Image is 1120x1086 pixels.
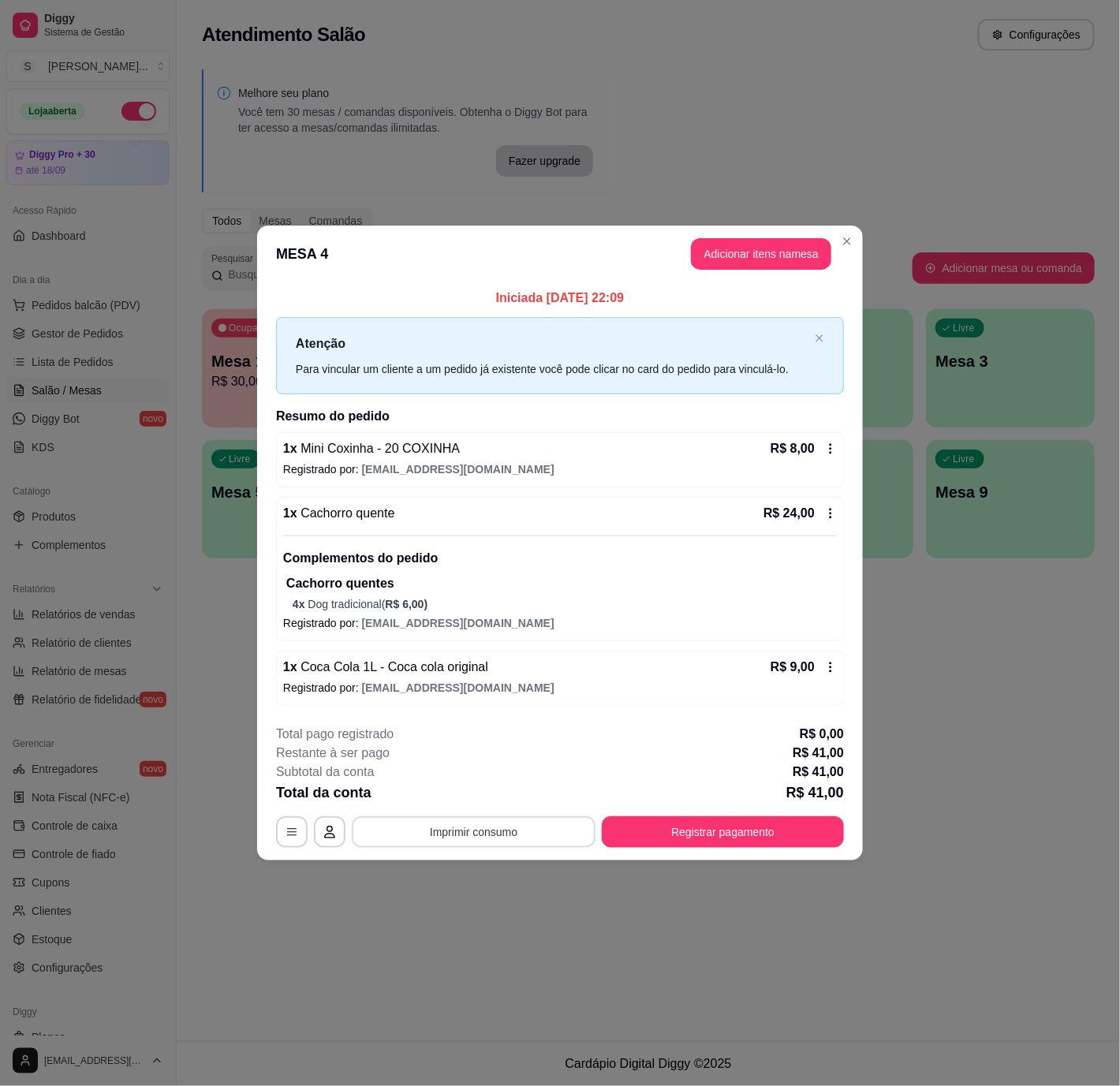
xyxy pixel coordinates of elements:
p: Atenção [296,334,808,353]
span: Mini Coxinha - 20 COXINHA [297,442,460,455]
p: R$ 41,00 [793,744,844,763]
span: Coca Cola 1L - Coca cola original [297,660,488,674]
div: Para vincular um cliente a um pedido já existente você pode clicar no card do pedido para vinculá... [296,360,808,378]
p: Registrado por: [283,615,837,631]
button: Close [834,229,860,254]
p: Registrado por: [283,461,837,477]
span: R$ 6,00 ) [386,598,428,610]
p: Restante à ser pago [276,744,390,763]
span: [EMAIL_ADDRESS][DOMAIN_NAME] [362,463,554,476]
button: Imprimir consumo [352,816,595,848]
p: Dog tradicional ( [293,596,837,612]
p: R$ 9,00 [771,658,815,677]
p: Total da conta [276,782,371,804]
button: Adicionar itens namesa [691,238,831,270]
p: R$ 24,00 [763,504,815,523]
span: 4 x [293,598,308,610]
p: Registrado por: [283,680,837,696]
span: Cachorro quente [297,506,395,520]
p: Subtotal da conta [276,763,375,782]
p: 1 x [283,504,394,523]
p: Cachorro quentes [286,574,837,593]
p: 1 x [283,658,488,677]
p: R$ 0,00 [800,725,844,744]
button: close [815,334,824,344]
span: [EMAIL_ADDRESS][DOMAIN_NAME] [362,617,554,629]
button: Registrar pagamento [602,816,844,848]
p: R$ 41,00 [793,763,844,782]
p: 1 x [283,439,460,458]
p: R$ 8,00 [771,439,815,458]
span: close [815,334,824,343]
span: [EMAIL_ADDRESS][DOMAIN_NAME] [362,681,554,694]
h2: Resumo do pedido [276,407,844,426]
p: R$ 41,00 [786,782,844,804]
p: Total pago registrado [276,725,394,744]
p: Iniciada [DATE] 22:09 [276,289,844,308]
header: MESA 4 [257,226,863,282]
p: Complementos do pedido [283,549,837,568]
